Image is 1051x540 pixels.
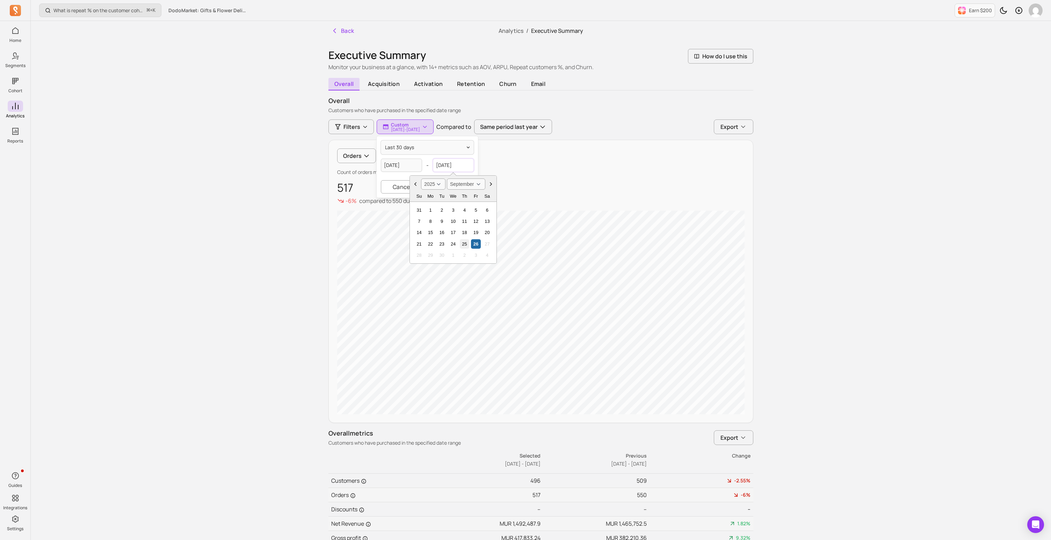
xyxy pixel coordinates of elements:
span: Filters [343,123,360,131]
td: -- [541,502,647,517]
span: email [525,78,551,90]
div: Choose Sunday, September 21st, 2025 [414,239,424,249]
span: -- [748,506,751,513]
div: Choose Wednesday, September 24th, 2025 [448,239,458,249]
div: Choose Wednesday, September 3rd, 2025 [448,205,458,215]
canvas: chart [337,211,745,414]
div: Not available Friday, October 3rd, 2025 [471,250,480,260]
div: Choose Monday, September 8th, 2025 [426,217,435,226]
span: -2.55% [734,477,751,484]
p: Segments [5,63,26,68]
img: avatar [1029,3,1043,17]
span: -6% [741,491,751,498]
kbd: ⌘ [146,6,150,15]
div: Choose Wednesday, September 10th, 2025 [448,217,458,226]
div: Wednesday [448,191,458,201]
div: Choose Saturday, September 6th, 2025 [483,205,492,215]
div: Choose Tuesday, September 16th, 2025 [437,228,447,237]
p: Change [647,452,751,459]
span: - [426,161,429,169]
div: Choose Sunday, September 7th, 2025 [414,217,424,226]
span: last 30 days [385,144,414,151]
td: 550 [541,488,647,502]
div: Choose Sunday, August 31st, 2025 [414,205,424,215]
div: Choose Thursday, September 25th, 2025 [460,239,469,249]
div: Not available Monday, September 29th, 2025 [426,250,435,260]
div: Monday [426,191,435,201]
div: Not available Thursday, October 2nd, 2025 [460,250,469,260]
p: Integrations [3,505,27,511]
div: Choose Thursday, September 18th, 2025 [460,228,469,237]
td: Discounts [328,502,435,517]
input: yyyy-mm-dd [381,159,422,172]
td: Customers [328,474,435,488]
button: Custom[DATE]-[DATE] [377,119,434,134]
p: overall [328,96,753,105]
div: Not available Sunday, September 28th, 2025 [414,250,424,260]
td: MUR 1,465,752.5 [541,517,647,531]
button: How do I use this [688,49,753,64]
td: 496 [435,474,541,488]
kbd: K [153,8,155,13]
button: Earn $200 [955,3,995,17]
p: Compared to [436,123,471,131]
span: Export [720,123,738,131]
p: Custom [391,122,420,127]
div: Choose Date [409,175,497,264]
p: Settings [7,526,23,532]
span: 1.82% [737,520,751,527]
div: Friday [471,191,480,201]
div: Choose Friday, September 26th, 2025 [471,239,480,249]
span: [DATE] - [DATE] [505,460,541,467]
span: overall [328,78,360,90]
button: Cancel [381,180,423,194]
div: Choose Wednesday, September 17th, 2025 [448,228,458,237]
p: Previous [541,452,647,459]
input: yyyy-mm-dd [433,159,474,172]
p: compared to during [DATE] - [DATE] [359,197,459,205]
button: last 30 days [381,140,474,154]
div: Choose Tuesday, September 9th, 2025 [437,217,447,226]
p: Reports [7,138,23,144]
div: Choose Thursday, September 11th, 2025 [460,217,469,226]
span: churn [494,78,522,90]
div: Not available Saturday, September 27th, 2025 [483,239,492,249]
div: Choose Monday, September 15th, 2025 [426,228,435,237]
td: -- [435,502,541,517]
span: 550 [392,197,402,205]
h1: Executive Summary [328,49,594,61]
p: Home [9,38,21,43]
span: DodoMarket: Gifts & Flower Delivery [GEOGRAPHIC_DATA] [168,7,247,14]
td: Orders [328,488,435,502]
td: MUR 1,492,487.9 [435,517,541,531]
div: Choose Friday, September 12th, 2025 [471,217,480,226]
button: Export [714,430,753,445]
p: What is repeat % on the customer cohort page? How is it defined? [53,7,144,14]
div: Choose Monday, September 22nd, 2025 [426,239,435,249]
div: Not available Wednesday, October 1st, 2025 [448,250,458,260]
div: Choose Saturday, September 13th, 2025 [483,217,492,226]
div: Not available Tuesday, September 30th, 2025 [437,250,447,260]
button: DodoMarket: Gifts & Flower Delivery [GEOGRAPHIC_DATA] [164,4,252,17]
button: What is repeat % on the customer cohort page? How is it defined?⌘+K [39,3,161,17]
div: Choose Saturday, September 20th, 2025 [483,228,492,237]
span: acquisition [362,78,406,90]
p: Customers who have purchased in the specified date range [328,439,461,446]
div: Choose Monday, September 1st, 2025 [426,205,435,215]
button: Guides [8,469,23,490]
span: activation [408,78,448,90]
p: Earn $200 [969,7,992,14]
button: Back [328,24,357,38]
div: Sunday [414,191,424,201]
div: Choose Friday, September 5th, 2025 [471,205,480,215]
p: Monitor your business at a glance, with 14+ metrics such as AOV, ARPU, Repeat customers %, and Ch... [328,63,594,71]
div: Open Intercom Messenger [1027,516,1044,533]
div: Tuesday [437,191,447,201]
p: [DATE] - [DATE] [391,127,420,132]
p: Overall metrics [328,429,461,438]
button: Export [714,119,753,134]
span: / [523,27,531,35]
button: Orders [337,148,376,163]
p: Count of orders made in the specified date range. [337,169,745,176]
